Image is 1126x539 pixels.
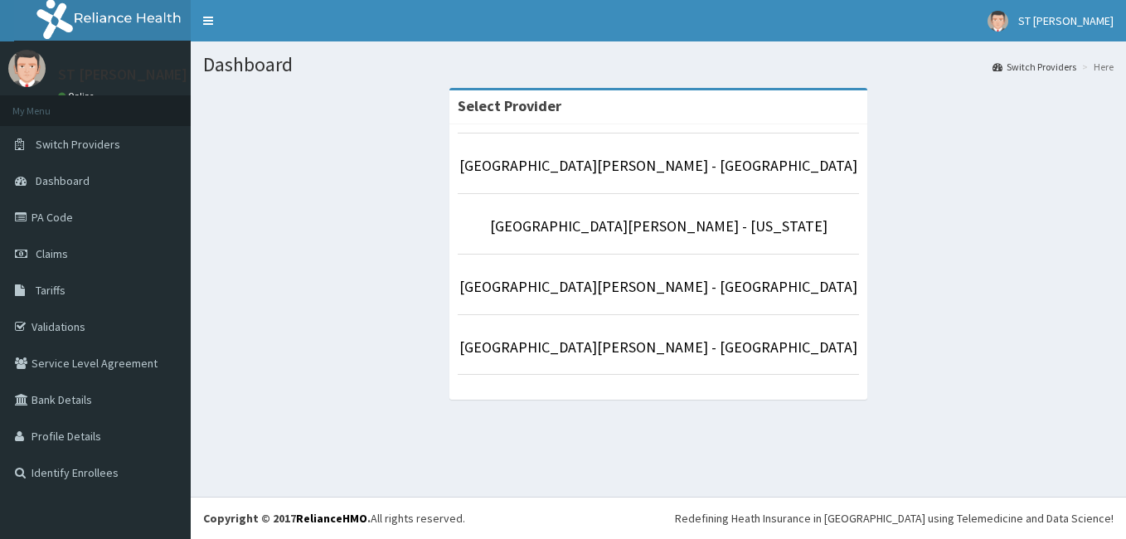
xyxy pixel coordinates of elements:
p: ST [PERSON_NAME] [58,67,187,82]
img: User Image [8,50,46,87]
span: Tariffs [36,283,66,298]
span: Claims [36,246,68,261]
span: ST [PERSON_NAME] [1018,13,1114,28]
footer: All rights reserved. [191,497,1126,539]
span: Switch Providers [36,137,120,152]
a: Switch Providers [993,60,1076,74]
strong: Select Provider [458,96,561,115]
a: [GEOGRAPHIC_DATA][PERSON_NAME] - [GEOGRAPHIC_DATA] [459,156,857,175]
a: RelianceHMO [296,511,367,526]
a: [GEOGRAPHIC_DATA][PERSON_NAME] - [US_STATE] [490,216,828,236]
li: Here [1078,60,1114,74]
div: Redefining Heath Insurance in [GEOGRAPHIC_DATA] using Telemedicine and Data Science! [675,510,1114,527]
span: Dashboard [36,173,90,188]
img: User Image [988,11,1008,32]
a: [GEOGRAPHIC_DATA][PERSON_NAME] - [GEOGRAPHIC_DATA] [459,277,857,296]
h1: Dashboard [203,54,1114,75]
a: Online [58,90,98,102]
strong: Copyright © 2017 . [203,511,371,526]
a: [GEOGRAPHIC_DATA][PERSON_NAME] - [GEOGRAPHIC_DATA] [459,337,857,357]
